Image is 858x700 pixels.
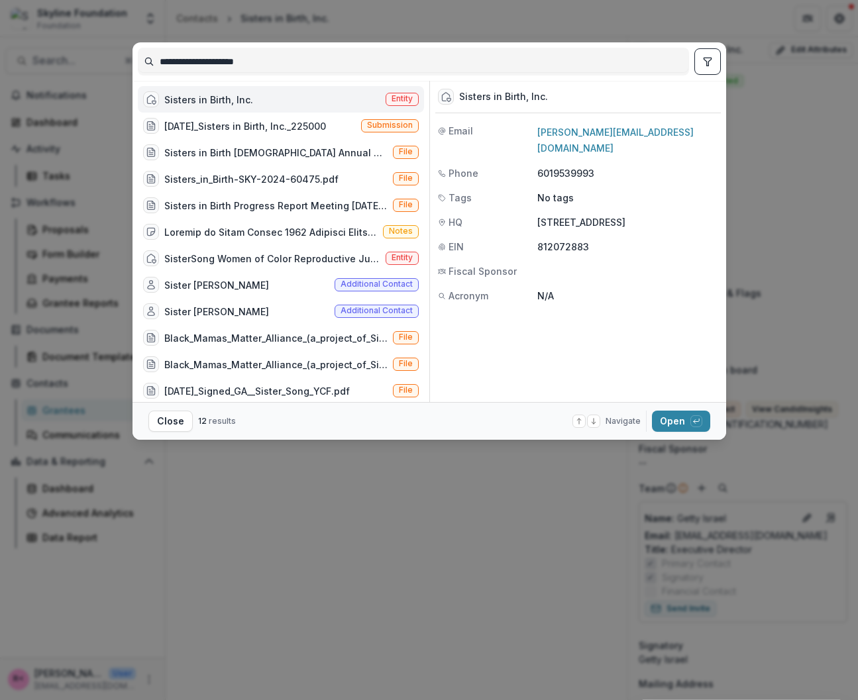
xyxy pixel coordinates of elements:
[164,278,269,292] div: Sister [PERSON_NAME]
[399,385,413,395] span: File
[537,240,718,254] p: 812072883
[399,359,413,368] span: File
[606,415,641,427] span: Navigate
[399,147,413,156] span: File
[367,121,413,130] span: Submission
[164,252,380,266] div: SisterSong Women of Color Reproductive Justice Collective
[164,331,388,345] div: Black_Mamas_Matter_Alliance_(a_project_of_Sister_Song__Inc_)-YC-2019-36111.pdf
[198,416,207,426] span: 12
[399,332,413,342] span: File
[164,146,388,160] div: Sisters in Birth [DEMOGRAPHIC_DATA] Annual Report.pdf
[209,416,236,426] span: results
[449,166,478,180] span: Phone
[399,174,413,183] span: File
[392,94,413,103] span: Entity
[537,166,718,180] p: 6019539993
[449,264,517,278] span: Fiscal Sponsor
[341,279,413,289] span: Additional contact
[164,225,378,239] div: Loremip do Sitam Consec 1962 Adipisci Elitse (doeiusmod te Incid)Utlabor et Dolor ma aliquaeni ad...
[164,305,269,319] div: Sister [PERSON_NAME]
[164,93,253,107] div: Sisters in Birth, Inc.
[399,200,413,209] span: File
[459,91,548,103] div: Sisters in Birth, Inc.
[537,289,718,303] p: N/A
[148,411,193,432] button: Close
[164,172,339,186] div: Sisters_in_Birth-SKY-2024-60475.pdf
[449,289,488,303] span: Acronym
[449,191,472,205] span: Tags
[449,215,462,229] span: HQ
[537,215,718,229] p: [STREET_ADDRESS]
[449,240,464,254] span: EIN
[341,306,413,315] span: Additional contact
[652,411,710,432] button: Open
[449,124,473,138] span: Email
[164,358,388,372] div: Black_Mamas_Matter_Alliance_(a_project_of_Sister_Song__Inc_)-YC-2021-45329.pdf
[164,384,350,398] div: [DATE]_Signed_GA__Sister_Song_YCF.pdf
[392,253,413,262] span: Entity
[537,126,694,154] a: [PERSON_NAME][EMAIL_ADDRESS][DOMAIN_NAME]
[164,119,326,133] div: [DATE]_Sisters in Birth, Inc._225000
[694,48,721,75] button: toggle filters
[164,199,388,213] div: Sisters in Birth Progress Report Meeting [DATE].docx
[389,226,413,236] span: Notes
[537,191,574,205] p: No tags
